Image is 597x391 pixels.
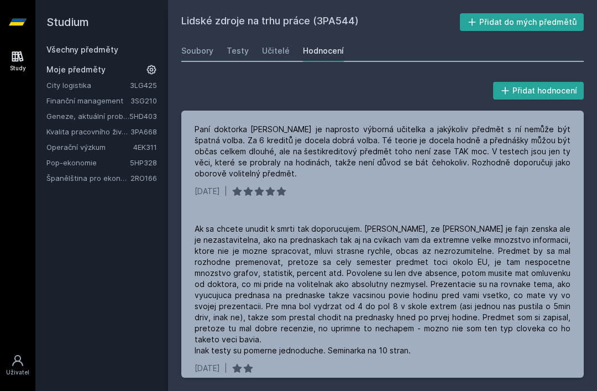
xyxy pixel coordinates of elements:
[195,124,570,179] div: Paní doktorka [PERSON_NAME] je naprosto výborná učitelka a jakýkoliv předmět s ní nemůže být špat...
[130,174,157,183] a: 2RO166
[130,158,157,167] a: 5HP328
[130,81,157,90] a: 3LG425
[46,45,118,54] a: Všechny předměty
[46,157,130,168] a: Pop-ekonomie
[130,127,157,136] a: 3PA668
[46,142,133,153] a: Operační výzkum
[46,173,130,184] a: Španělština pro ekonomy - středně pokročilá úroveň 2 (B1)
[224,363,227,374] div: |
[262,40,290,62] a: Učitelé
[46,95,130,106] a: Finanční management
[181,13,460,31] h2: Lidské zdroje na trhu práce (3PA544)
[133,143,157,152] a: 4EK311
[224,186,227,197] div: |
[262,45,290,56] div: Učitelé
[303,45,344,56] div: Hodnocení
[10,64,26,72] div: Study
[46,111,129,122] a: Geneze, aktuální problémy a budoucnost Evropské unie
[493,82,584,100] button: Přidat hodnocení
[46,64,106,75] span: Moje předměty
[46,80,130,91] a: City logistika
[130,96,157,105] a: 3SG210
[181,45,213,56] div: Soubory
[46,126,130,137] a: Kvalita pracovního života (anglicky)
[460,13,584,31] button: Přidat do mých předmětů
[227,40,249,62] a: Testy
[227,45,249,56] div: Testy
[6,368,29,377] div: Uživatel
[2,348,33,382] a: Uživatel
[195,186,220,197] div: [DATE]
[195,363,220,374] div: [DATE]
[2,44,33,78] a: Study
[129,112,157,121] a: 5HD403
[195,223,570,356] div: Ak sa chcete unudit k smrti tak doporucujem. [PERSON_NAME], ze [PERSON_NAME] je fajn zenska ale j...
[181,40,213,62] a: Soubory
[303,40,344,62] a: Hodnocení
